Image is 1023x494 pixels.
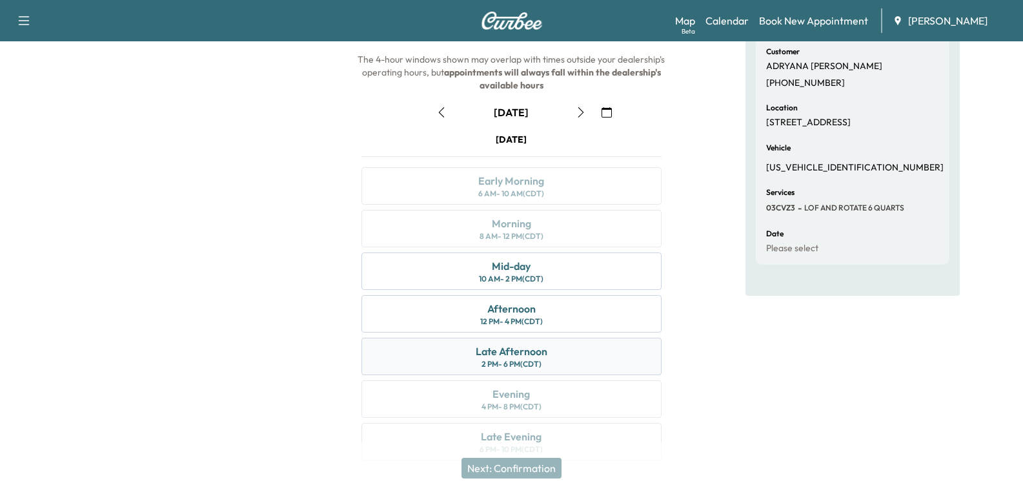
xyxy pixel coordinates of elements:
div: Mid-day [492,258,531,274]
span: [PERSON_NAME] [908,13,988,28]
div: 10 AM - 2 PM (CDT) [479,274,543,284]
span: LOF AND ROTATE 6 QUARTS [802,203,904,213]
a: MapBeta [675,13,695,28]
h6: Date [766,230,784,238]
div: [DATE] [494,105,529,119]
h6: Location [766,104,798,112]
p: Please select [766,243,818,254]
img: Curbee Logo [481,12,543,30]
h6: Customer [766,48,800,56]
h6: Vehicle [766,144,791,152]
div: 12 PM - 4 PM (CDT) [480,316,543,327]
p: [US_VEHICLE_IDENTIFICATION_NUMBER] [766,162,944,174]
span: - [795,201,802,214]
p: ADRYANA [PERSON_NAME] [766,61,882,72]
a: Book New Appointment [759,13,868,28]
div: 2 PM - 6 PM (CDT) [481,359,542,369]
p: [STREET_ADDRESS] [766,117,851,129]
a: Calendar [705,13,749,28]
span: The arrival window the night before the service date. The 4-hour windows shown may overlap with t... [358,15,667,91]
b: appointments will always fall within the dealership's available hours [444,67,663,91]
span: 03CVZ3 [766,203,795,213]
p: [PHONE_NUMBER] [766,77,845,89]
div: Late Afternoon [476,344,547,359]
div: [DATE] [496,133,527,146]
div: Afternoon [487,301,536,316]
div: Beta [682,26,695,36]
h6: Services [766,189,795,196]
